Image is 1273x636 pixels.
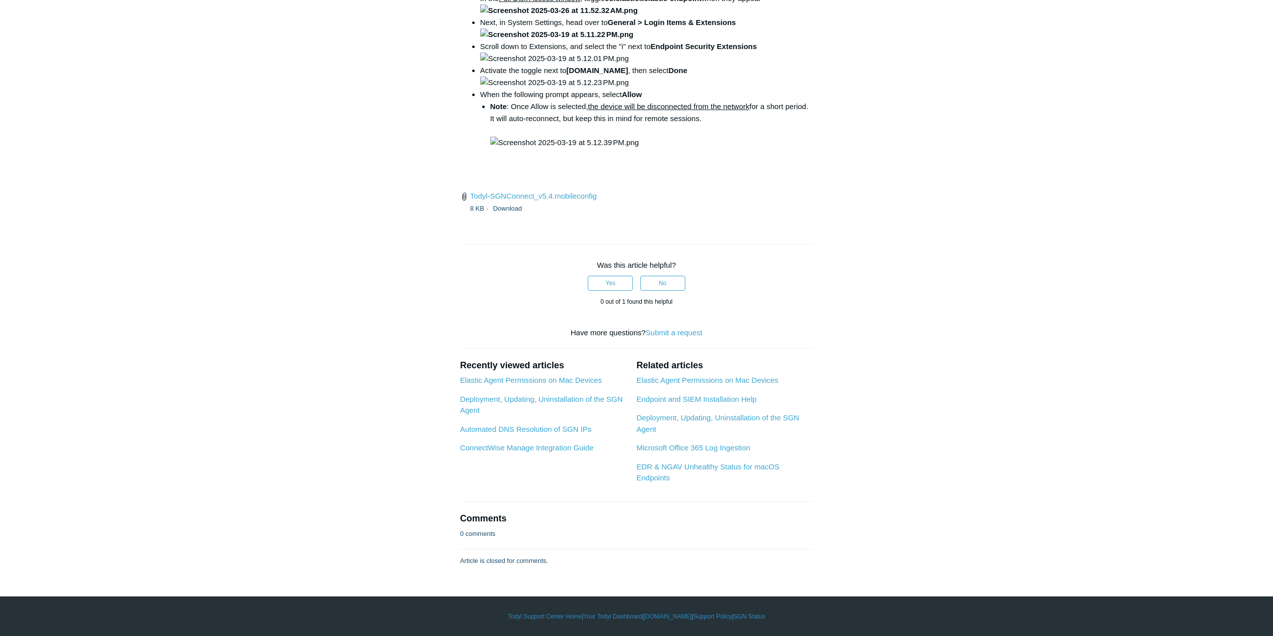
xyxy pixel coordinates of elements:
a: Submit a request [646,328,702,337]
button: This article was not helpful [640,276,685,291]
strong: [DOMAIN_NAME] [566,66,628,75]
h2: Comments [460,512,813,525]
strong: Note [490,102,507,111]
strong: Done [669,66,688,75]
li: Activate the toggle next to , then select [480,65,813,89]
button: This article was helpful [588,276,633,291]
li: When the following prompt appears, select [480,89,813,149]
span: Was this article helpful? [597,261,676,269]
strong: Endpoint Security Extensions [651,42,757,51]
a: Todyl-SGNConnect_v5.4.mobileconfig [470,192,597,200]
p: 0 comments [460,529,496,539]
a: [DOMAIN_NAME] [644,612,692,621]
h2: Recently viewed articles [460,359,627,372]
a: EDR & NGAV Unhealthy Status for macOS Endpoints [636,462,779,482]
a: ConnectWise Manage Integration Guide [460,443,594,452]
a: Your Todyl Dashboard [583,612,642,621]
img: Screenshot 2025-03-26 at 11.52.32 AM.png [480,5,638,17]
a: Automated DNS Resolution of SGN IPs [460,425,592,433]
h2: Related articles [636,359,813,372]
strong: General > Login Items & Extensions [480,18,736,39]
span: 0 out of 1 found this helpful [600,298,672,305]
div: | | | | [347,612,927,621]
li: Scroll down to Extensions, and select the "i" next to [480,41,813,65]
img: Screenshot 2025-03-19 at 5.11.22 PM.png [480,29,634,41]
a: Support Policy [693,612,732,621]
img: Screenshot 2025-03-19 at 5.12.23 PM.png [480,77,629,89]
a: Elastic Agent Permissions on Mac Devices [636,376,778,384]
a: Elastic Agent Permissions on Mac Devices [460,376,602,384]
img: Screenshot 2025-03-19 at 5.12.39 PM.png [490,137,639,149]
span: the device will be disconnected from the network [588,102,750,111]
strong: Allow [622,90,642,99]
a: Deployment, Updating, Uninstallation of the SGN Agent [636,413,799,433]
li: Next, in System Settings, head over to [480,17,813,41]
span: 8 KB [470,205,491,212]
a: Deployment, Updating, Uninstallation of the SGN Agent [460,395,623,415]
a: SGN Status [734,612,765,621]
a: Download [493,205,522,212]
a: Microsoft Office 365 Log Ingestion [636,443,750,452]
a: Todyl Support Center Home [508,612,582,621]
p: Article is closed for comments. [460,556,548,566]
div: Have more questions? [460,327,813,339]
li: : Once Allow is selected, for a short period. It will auto-reconnect, but keep this in mind for r... [490,101,813,149]
img: Screenshot 2025-03-19 at 5.12.01 PM.png [480,53,629,65]
a: Endpoint and SIEM Installation Help [636,395,756,403]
